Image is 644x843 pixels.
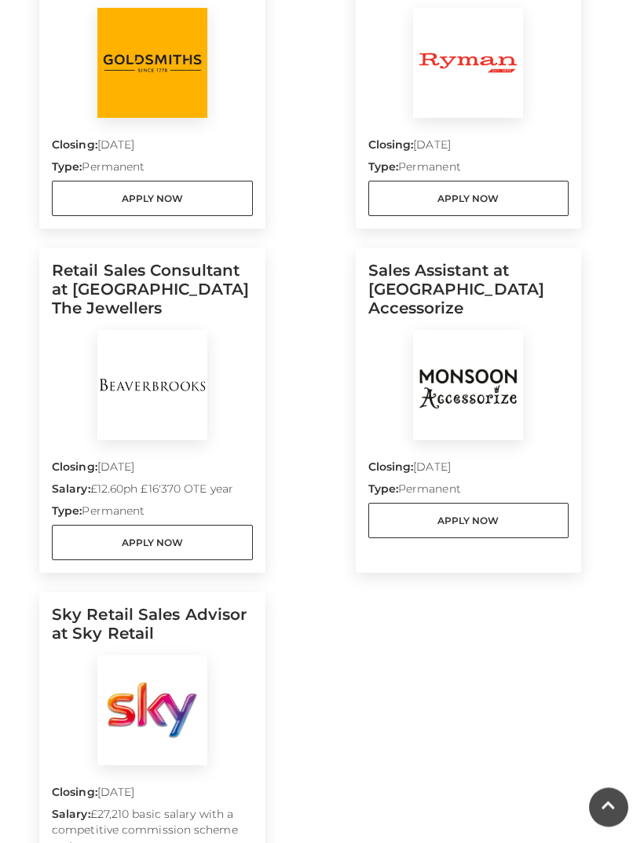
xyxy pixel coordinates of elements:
[368,504,569,539] a: Apply Now
[368,482,569,504] p: Permanent
[52,504,253,526] p: Permanent
[52,606,253,656] h5: Sky Retail Sales Advisor at Sky Retail
[368,138,414,152] strong: Closing:
[368,460,569,482] p: [DATE]
[368,137,569,159] p: [DATE]
[97,656,207,766] img: Sky Retail
[52,159,253,181] p: Permanent
[52,262,253,331] h5: Retail Sales Consultant at [GEOGRAPHIC_DATA] The Jewellers
[52,786,97,800] strong: Closing:
[368,262,569,331] h5: Sales Assistant at [GEOGRAPHIC_DATA] Accessorize
[97,331,207,441] img: BeaverBrooks The Jewellers
[52,138,97,152] strong: Closing:
[413,331,523,441] img: Monsoon
[368,181,569,217] a: Apply Now
[52,482,253,504] p: £12.60ph £16'370 OTE year
[368,160,398,174] strong: Type:
[52,808,90,822] strong: Salary:
[52,785,253,807] p: [DATE]
[368,460,414,475] strong: Closing:
[368,159,569,181] p: Permanent
[52,137,253,159] p: [DATE]
[52,160,82,174] strong: Type:
[52,460,253,482] p: [DATE]
[368,482,398,497] strong: Type:
[52,526,253,561] a: Apply Now
[52,504,82,519] strong: Type:
[52,181,253,217] a: Apply Now
[52,460,97,475] strong: Closing:
[52,482,90,497] strong: Salary:
[413,9,523,119] img: Ryman
[97,9,207,119] img: Goldsmiths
